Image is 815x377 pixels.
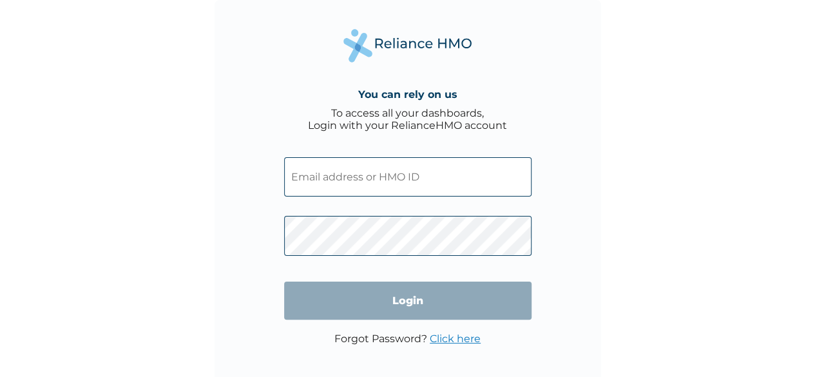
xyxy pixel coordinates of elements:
[358,88,457,101] h4: You can rely on us
[308,107,507,131] div: To access all your dashboards, Login with your RelianceHMO account
[343,29,472,62] img: Reliance Health's Logo
[430,333,481,345] a: Click here
[334,333,481,345] p: Forgot Password?
[284,157,532,197] input: Email address or HMO ID
[284,282,532,320] input: Login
